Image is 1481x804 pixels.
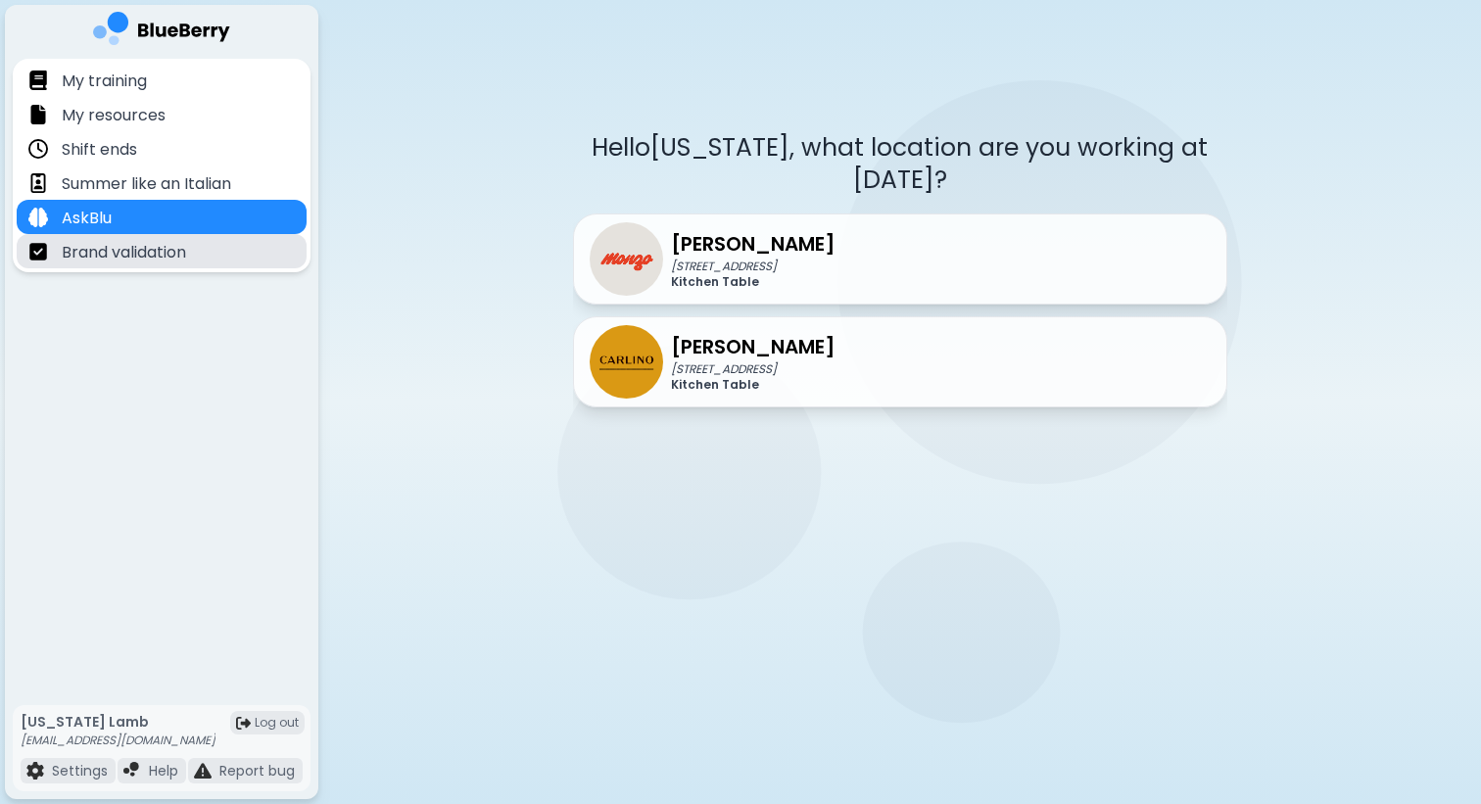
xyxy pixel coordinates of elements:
[236,716,251,731] img: logout
[671,259,836,274] p: [STREET_ADDRESS]
[62,172,231,196] p: Summer like an Italian
[28,71,48,90] img: file icon
[62,138,137,162] p: Shift ends
[573,131,1227,196] p: Hello [US_STATE] , what location are you working at [DATE]?
[149,762,178,780] p: Help
[671,229,836,259] p: [PERSON_NAME]
[590,222,663,296] img: company thumbnail
[62,70,147,93] p: My training
[255,715,299,731] span: Log out
[194,762,212,780] img: file icon
[671,332,836,361] p: [PERSON_NAME]
[28,208,48,227] img: file icon
[21,713,215,731] p: [US_STATE] Lamb
[62,207,112,230] p: AskBlu
[52,762,108,780] p: Settings
[573,316,1227,407] a: company thumbnail[PERSON_NAME][STREET_ADDRESS]Kitchen Table
[671,361,836,377] p: [STREET_ADDRESS]
[62,241,186,264] p: Brand validation
[219,762,295,780] p: Report bug
[26,762,44,780] img: file icon
[28,173,48,193] img: file icon
[62,104,166,127] p: My resources
[671,274,836,290] p: Kitchen Table
[28,105,48,124] img: file icon
[21,733,215,748] p: [EMAIL_ADDRESS][DOMAIN_NAME]
[671,377,836,393] p: Kitchen Table
[93,12,230,52] img: company logo
[573,213,1227,305] a: company thumbnail[PERSON_NAME][STREET_ADDRESS]Kitchen Table
[123,762,141,780] img: file icon
[28,242,48,261] img: file icon
[28,139,48,159] img: file icon
[590,325,663,399] img: company thumbnail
